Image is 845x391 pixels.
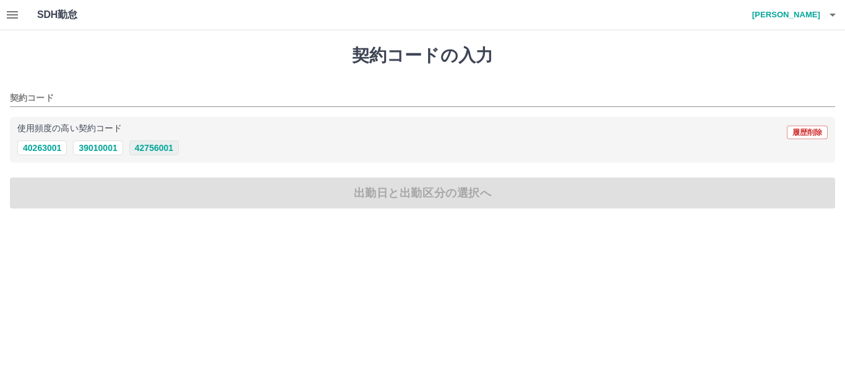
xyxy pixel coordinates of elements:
[73,140,122,155] button: 39010001
[129,140,179,155] button: 42756001
[787,126,828,139] button: 履歴削除
[17,124,122,133] p: 使用頻度の高い契約コード
[17,140,67,155] button: 40263001
[10,45,835,66] h1: 契約コードの入力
